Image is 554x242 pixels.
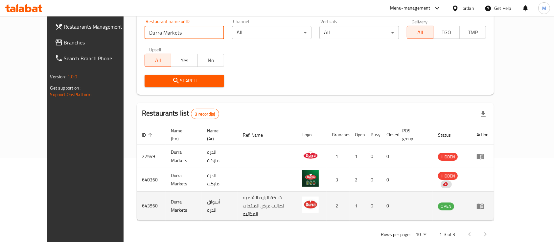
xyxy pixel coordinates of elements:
span: Get support on: [50,84,81,92]
span: ID [142,131,154,139]
td: 2 [350,168,365,192]
div: Indicates that the vendor menu management has been moved to DH Catalog service [441,180,452,188]
td: 0 [365,145,381,168]
span: Status [438,131,459,139]
td: 0 [365,168,381,192]
img: Durra Markets [302,197,319,213]
td: 1 [350,192,365,221]
span: Restaurants Management [64,23,134,31]
label: Upsell [149,47,161,52]
a: Branches [50,35,140,50]
span: Ref. Name [243,131,271,139]
td: 640360 [137,168,166,192]
div: Export file [475,106,491,122]
span: HIDDEN [438,153,458,161]
img: delivery hero logo [442,181,448,187]
div: Jordan [461,5,474,12]
span: POS group [402,127,425,143]
th: Logo [297,125,327,145]
span: Yes [174,56,195,65]
span: 1.0.0 [67,72,78,81]
div: All [319,26,399,39]
span: HIDDEN [438,172,458,180]
a: Search Branch Phone [50,50,140,66]
span: Search Branch Phone [64,54,134,62]
span: Name (En) [171,127,194,143]
p: Rows per page: [381,230,410,239]
button: Yes [171,54,197,67]
button: TGO [433,26,460,39]
th: Open [350,125,365,145]
td: 0 [381,192,397,221]
span: Name (Ar) [207,127,230,143]
td: 1 [327,145,350,168]
td: الدرة ماركت [202,168,238,192]
h2: Restaurants list [142,108,219,119]
div: Menu-management [390,4,430,12]
p: 1-3 of 3 [439,230,455,239]
th: Closed [381,125,397,145]
td: 0 [381,168,397,192]
button: All [145,54,171,67]
span: TMP [462,28,483,37]
div: Total records count [191,109,219,119]
span: Branches [64,39,134,46]
td: أسواق الدرة [202,192,238,221]
table: enhanced table [137,125,494,221]
div: All [232,26,312,39]
span: 3 record(s) [191,111,219,117]
input: Search for restaurant name or ID.. [145,26,224,39]
label: Delivery [411,19,428,24]
button: No [197,54,224,67]
span: TGO [436,28,457,37]
button: All [407,26,433,39]
td: 643560 [137,192,166,221]
td: شركة الرايه الشاميه لصالات عرض المنتجات الغذائيه [238,192,297,221]
td: Durra Markets [166,192,202,221]
th: Action [471,125,494,145]
td: 3 [327,168,350,192]
a: Support.OpsPlatform [50,90,92,99]
span: All [410,28,431,37]
span: Search [150,77,219,85]
th: Branches [327,125,350,145]
td: 1 [350,145,365,168]
div: Menu [476,202,489,210]
span: OPEN [438,202,454,210]
div: Menu [476,152,489,160]
div: Rows per page: [413,230,429,240]
button: TMP [459,26,486,39]
td: الدرة ماركت [202,145,238,168]
span: No [200,56,221,65]
span: Version: [50,72,66,81]
th: Busy [365,125,381,145]
td: Durra Markets [166,145,202,168]
span: M [542,5,546,12]
td: 0 [381,145,397,168]
td: 22549 [137,145,166,168]
a: Restaurants Management [50,19,140,35]
span: All [148,56,169,65]
td: 0 [365,192,381,221]
button: Search [145,75,224,87]
img: Durra Markets [302,170,319,187]
td: Durra Markets [166,168,202,192]
td: 2 [327,192,350,221]
img: Durra Markets [302,147,319,163]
